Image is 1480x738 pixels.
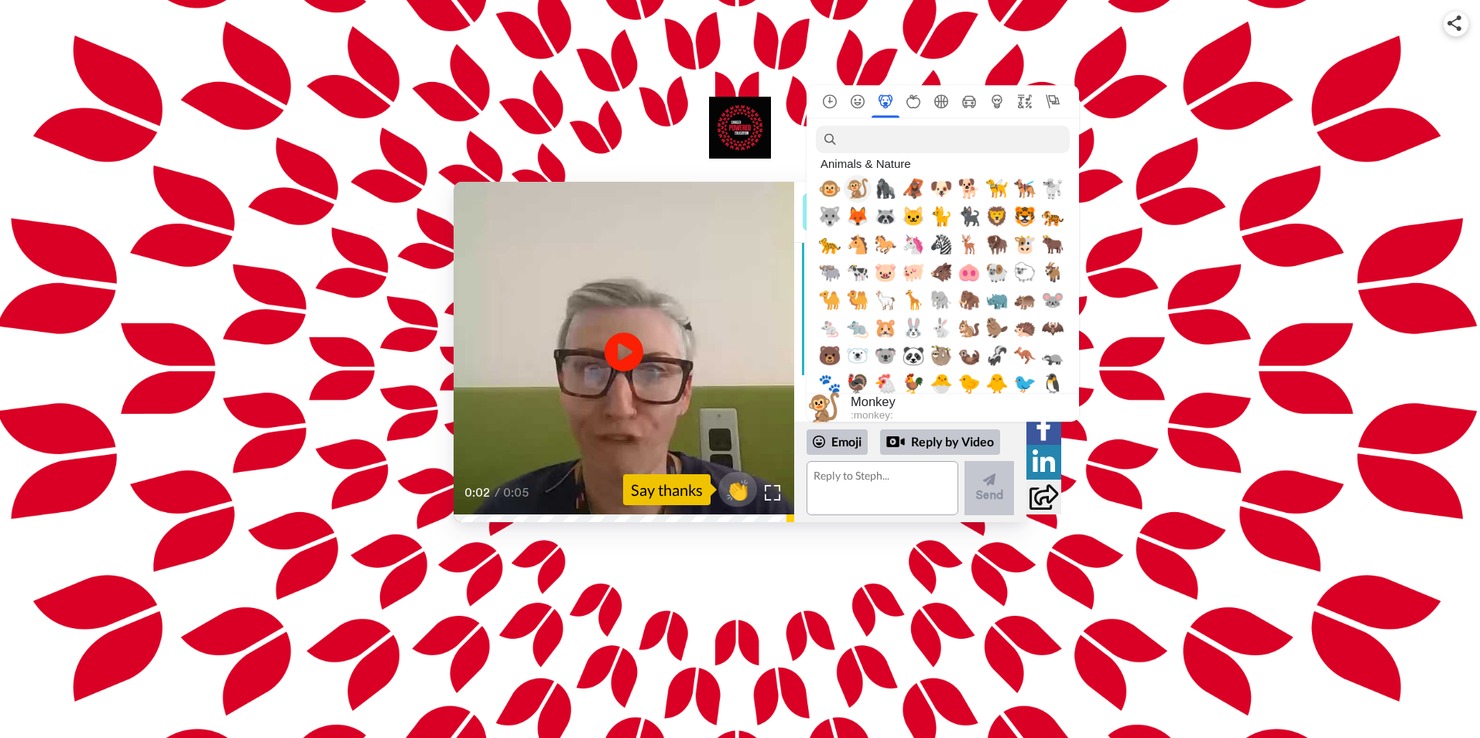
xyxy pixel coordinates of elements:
div: Reply by Video [880,429,1000,456]
div: Send Steph a reply. [794,381,1026,438]
span: 0:05 [503,483,530,502]
div: Reply by Video [886,432,905,451]
img: Profile Image [803,193,840,231]
img: Full screen [765,485,780,501]
img: University of Bedfordshire logo [709,97,771,159]
button: 👏 [718,472,757,507]
span: 👏 [718,477,757,502]
span: / [495,483,500,502]
div: Emoji [807,429,868,454]
button: Send [964,461,1014,515]
img: ic_share.svg [1447,15,1461,31]
div: Say thanks [623,474,711,505]
span: 0:02 [464,483,492,502]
